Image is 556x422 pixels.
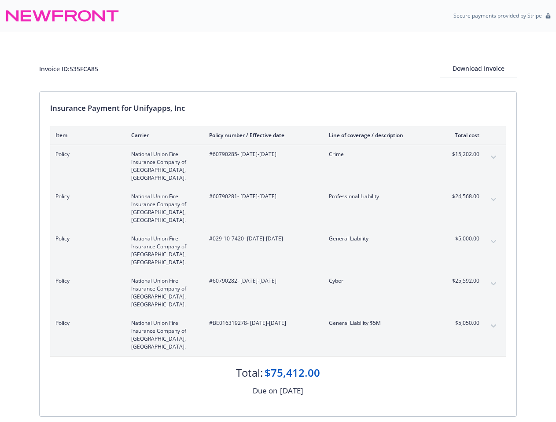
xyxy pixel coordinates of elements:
[131,193,195,224] span: National Union Fire Insurance Company of [GEOGRAPHIC_DATA], [GEOGRAPHIC_DATA].
[50,145,506,187] div: PolicyNational Union Fire Insurance Company of [GEOGRAPHIC_DATA], [GEOGRAPHIC_DATA].#60790285- [D...
[55,235,117,243] span: Policy
[39,64,98,73] div: Invoice ID: 535FCA85
[55,150,117,158] span: Policy
[131,150,195,182] span: National Union Fire Insurance Company of [GEOGRAPHIC_DATA], [GEOGRAPHIC_DATA].
[329,319,432,327] span: General Liability $5M
[446,131,479,139] div: Total cost
[265,365,320,380] div: $75,412.00
[486,277,501,291] button: expand content
[131,131,195,139] div: Carrier
[446,235,479,243] span: $5,000.00
[329,193,432,200] span: Professional Liability
[55,277,117,285] span: Policy
[55,193,117,200] span: Policy
[55,131,117,139] div: Item
[209,131,315,139] div: Policy number / Effective date
[329,150,432,158] span: Crime
[446,277,479,285] span: $25,592.00
[280,385,303,397] div: [DATE]
[131,235,195,266] span: National Union Fire Insurance Company of [GEOGRAPHIC_DATA], [GEOGRAPHIC_DATA].
[453,12,542,19] p: Secure payments provided by Stripe
[486,193,501,207] button: expand content
[50,187,506,229] div: PolicyNational Union Fire Insurance Company of [GEOGRAPHIC_DATA], [GEOGRAPHIC_DATA].#60790281- [D...
[329,235,432,243] span: General Liability
[329,131,432,139] div: Line of coverage / description
[50,314,506,356] div: PolicyNational Union Fire Insurance Company of [GEOGRAPHIC_DATA], [GEOGRAPHIC_DATA].#BE016319278-...
[446,193,479,200] span: $24,568.00
[209,277,315,285] span: #60790282 - [DATE]-[DATE]
[446,150,479,158] span: $15,202.00
[329,277,432,285] span: Cyber
[486,319,501,333] button: expand content
[50,229,506,272] div: PolicyNational Union Fire Insurance Company of [GEOGRAPHIC_DATA], [GEOGRAPHIC_DATA].#029-10-7420-...
[236,365,263,380] div: Total:
[209,150,315,158] span: #60790285 - [DATE]-[DATE]
[131,277,195,309] span: National Union Fire Insurance Company of [GEOGRAPHIC_DATA], [GEOGRAPHIC_DATA].
[446,319,479,327] span: $5,050.00
[486,235,501,249] button: expand content
[50,102,506,114] div: Insurance Payment for Unifyapps, Inc
[209,235,315,243] span: #029-10-7420 - [DATE]-[DATE]
[50,272,506,314] div: PolicyNational Union Fire Insurance Company of [GEOGRAPHIC_DATA], [GEOGRAPHIC_DATA].#60790282- [D...
[131,319,195,351] span: National Union Fire Insurance Company of [GEOGRAPHIC_DATA], [GEOGRAPHIC_DATA].
[440,60,517,77] button: Download Invoice
[209,319,315,327] span: #BE016319278 - [DATE]-[DATE]
[209,193,315,200] span: #60790281 - [DATE]-[DATE]
[486,150,501,164] button: expand content
[55,319,117,327] span: Policy
[253,385,277,397] div: Due on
